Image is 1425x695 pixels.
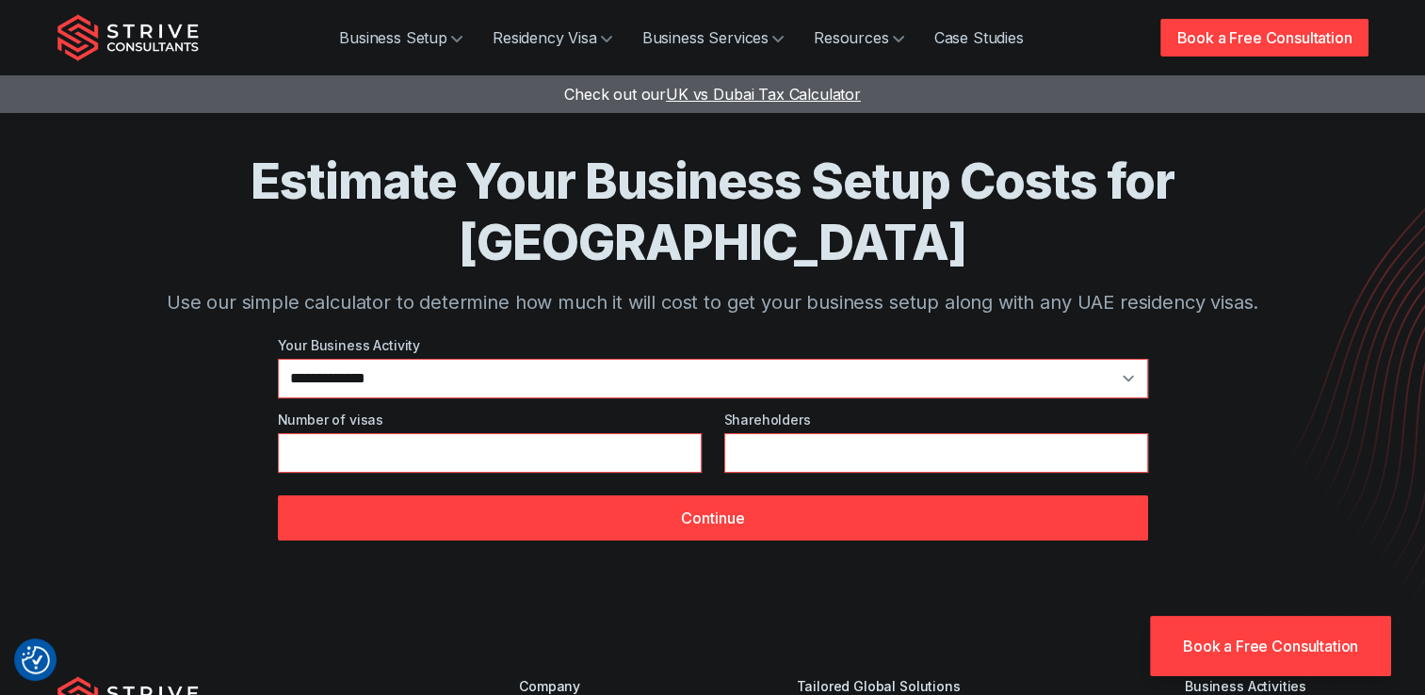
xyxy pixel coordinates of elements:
a: Book a Free Consultation [1150,616,1391,676]
span: UK vs Dubai Tax Calculator [666,85,861,104]
a: Case Studies [919,19,1039,57]
h1: Estimate Your Business Setup Costs for [GEOGRAPHIC_DATA] [133,151,1293,273]
label: Number of visas [278,410,702,429]
a: Business Services [627,19,799,57]
button: Consent Preferences [22,646,50,674]
img: Strive Consultants [57,14,199,61]
p: Use our simple calculator to determine how much it will cost to get your business setup along wit... [133,288,1293,316]
a: Check out ourUK vs Dubai Tax Calculator [564,85,861,104]
a: Book a Free Consultation [1160,19,1368,57]
a: Business Setup [324,19,478,57]
label: Shareholders [724,410,1148,429]
a: Residency Visa [478,19,627,57]
button: Continue [278,495,1148,541]
label: Your Business Activity [278,335,1148,355]
a: Resources [799,19,919,57]
img: Revisit consent button [22,646,50,674]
